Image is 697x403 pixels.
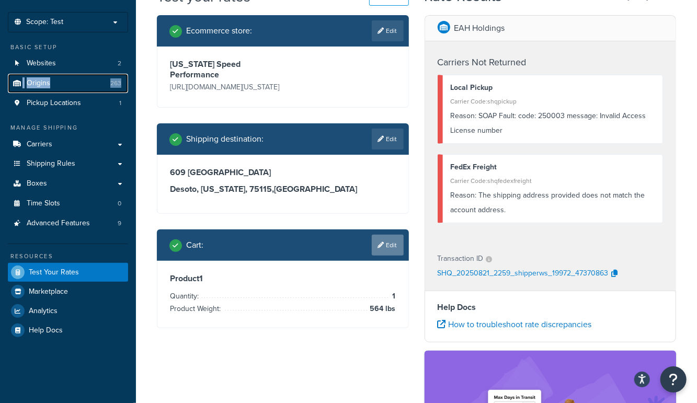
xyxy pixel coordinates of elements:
span: Origins [27,79,50,88]
span: 9 [118,219,121,228]
div: Local Pickup [451,80,655,95]
h3: Product 1 [170,273,396,284]
span: Reason: [451,110,477,121]
li: Websites [8,54,128,73]
a: Analytics [8,302,128,320]
h2: Ecommerce store : [186,26,252,36]
span: Carriers [27,140,52,149]
a: Boxes [8,174,128,193]
div: The shipping address provided does not match the account address. [451,188,655,217]
div: Manage Shipping [8,123,128,132]
span: Pickup Locations [27,99,81,108]
span: 564 lbs [368,303,396,315]
span: 2 [118,59,121,68]
p: SHQ_20250821_2259_shipperws_19972_47370863 [438,266,609,282]
span: Time Slots [27,199,60,208]
a: Advanced Features9 [8,214,128,233]
li: Advanced Features [8,214,128,233]
a: Origins263 [8,74,128,93]
div: FedEx Freight [451,160,655,175]
span: Product Weight: [170,303,223,314]
button: Open Resource Center [660,366,687,393]
span: Advanced Features [27,219,90,228]
span: 1 [390,290,396,303]
li: Time Slots [8,194,128,213]
span: 1 [119,99,121,108]
h3: [US_STATE] Speed Performance [170,59,280,80]
span: Websites [27,59,56,68]
span: Shipping Rules [27,159,75,168]
span: Scope: Test [26,18,63,27]
a: Carriers [8,135,128,154]
a: Edit [372,129,404,149]
span: Marketplace [29,287,68,296]
a: How to troubleshoot rate discrepancies [438,318,592,330]
h3: Desoto, [US_STATE], 75115 , [GEOGRAPHIC_DATA] [170,184,396,194]
span: Test Your Rates [29,268,79,277]
span: 0 [118,199,121,208]
h2: Shipping destination : [186,134,264,144]
li: Pickup Locations [8,94,128,113]
a: Help Docs [8,321,128,340]
p: [URL][DOMAIN_NAME][US_STATE] [170,80,280,95]
span: Boxes [27,179,47,188]
div: Carrier Code: shqfedexfreight [451,174,655,188]
a: Marketplace [8,282,128,301]
div: SOAP Fault: code: 250003 message: Invalid Access License number [451,109,655,138]
li: Origins [8,74,128,93]
a: Edit [372,235,404,256]
div: Carrier Code: shqpickup [451,94,655,109]
span: Analytics [29,307,58,316]
h3: 609 [GEOGRAPHIC_DATA] [170,167,396,178]
span: Help Docs [29,326,63,335]
p: EAH Holdings [454,21,505,36]
div: Resources [8,252,128,261]
a: Pickup Locations1 [8,94,128,113]
a: Test Your Rates [8,263,128,282]
h4: Help Docs [438,301,664,314]
span: 263 [110,79,121,88]
a: Edit [372,20,404,41]
a: Shipping Rules [8,154,128,174]
span: Reason: [451,190,477,201]
h4: Carriers Not Returned [438,55,664,70]
div: Basic Setup [8,43,128,52]
a: Time Slots0 [8,194,128,213]
h2: Cart : [186,240,203,250]
p: Transaction ID [438,251,484,266]
span: Quantity: [170,291,201,302]
a: Websites2 [8,54,128,73]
